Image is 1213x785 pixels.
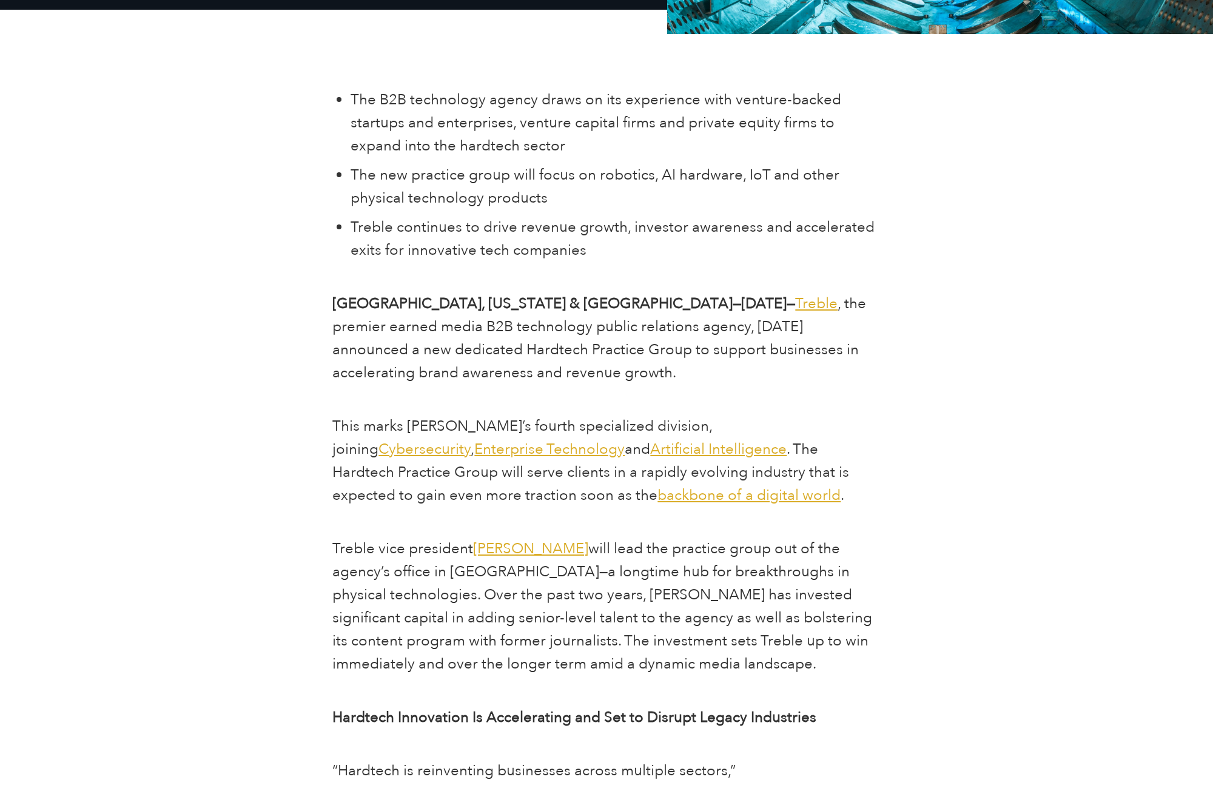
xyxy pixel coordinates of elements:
span: Treble continues to drive revenue growth, investor awareness and accelerated exits for innovative... [351,217,875,260]
span: . [841,485,844,505]
span: will lead the practice group out of the agency’s office in [GEOGRAPHIC_DATA]—a longtime hub for b... [332,539,872,674]
span: The new practice group will focus on robotics, AI hardware, IoT and other physical technology pro... [351,165,839,208]
a: Artificial Intelligence [650,439,787,459]
span: Treble vice president [332,539,473,559]
a: Treble [795,294,838,314]
a: Cybersecurity [378,439,471,459]
b: [GEOGRAPHIC_DATA], [US_STATE] & [GEOGRAPHIC_DATA]—[DATE]— [332,294,795,314]
span: This marks [PERSON_NAME]’s fourth specialized division, joining [332,416,712,459]
a: [PERSON_NAME] [473,539,588,559]
a: backbone of a digital world [657,485,841,505]
span: , [471,439,474,459]
span: The B2B technology agency draws on its experience with venture-backed startups and enterprises, v... [351,90,841,156]
span: and [625,439,650,459]
span: . The Hardtech Practice Group will serve clients in a rapidly evolving industry that is expected ... [332,439,849,505]
b: Hardtech Innovation Is Accelerating and Set to Disrupt Legacy Industries [332,707,816,727]
a: Enterprise Technology [474,439,625,459]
